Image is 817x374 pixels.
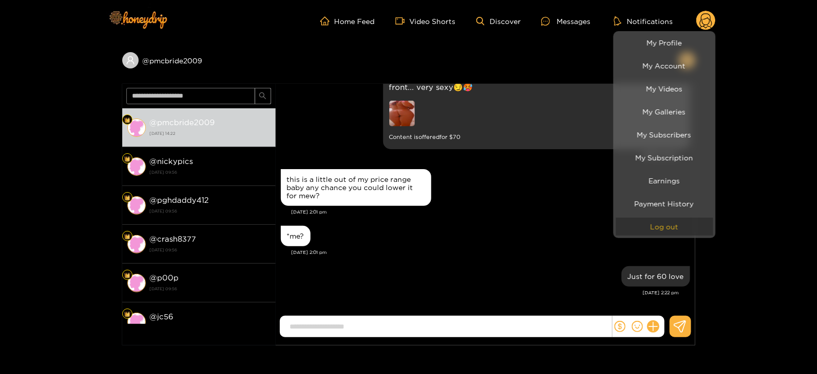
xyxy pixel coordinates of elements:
[616,195,713,213] a: Payment History
[616,57,713,75] a: My Account
[616,80,713,98] a: My Videos
[616,172,713,190] a: Earnings
[616,149,713,167] a: My Subscription
[616,126,713,144] a: My Subscribers
[616,103,713,121] a: My Galleries
[616,218,713,236] button: Log out
[616,34,713,52] a: My Profile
